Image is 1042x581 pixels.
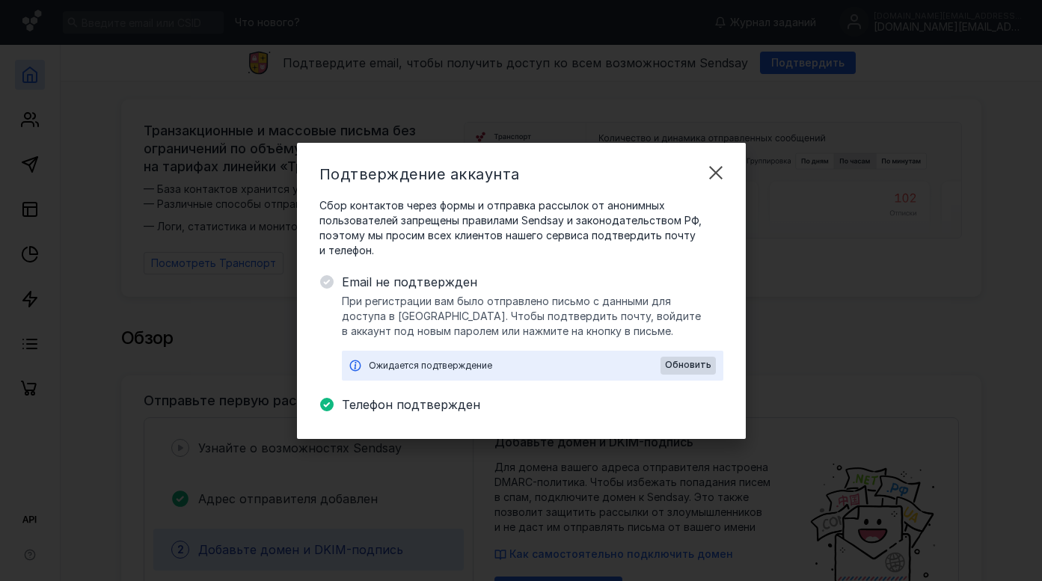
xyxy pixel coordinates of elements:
button: Обновить [661,357,716,375]
span: Email не подтвержден [342,273,723,291]
span: Подтверждение аккаунта [319,165,520,183]
span: При регистрации вам было отправлено письмо с данными для доступа в [GEOGRAPHIC_DATA]. Чтобы подтв... [342,294,723,339]
span: Телефон подтвержден [342,396,723,414]
span: Сбор контактов через формы и отправка рассылок от анонимных пользователей запрещены правилами Sen... [319,198,723,258]
div: Ожидается подтверждение [369,358,661,373]
span: Обновить [665,360,711,370]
